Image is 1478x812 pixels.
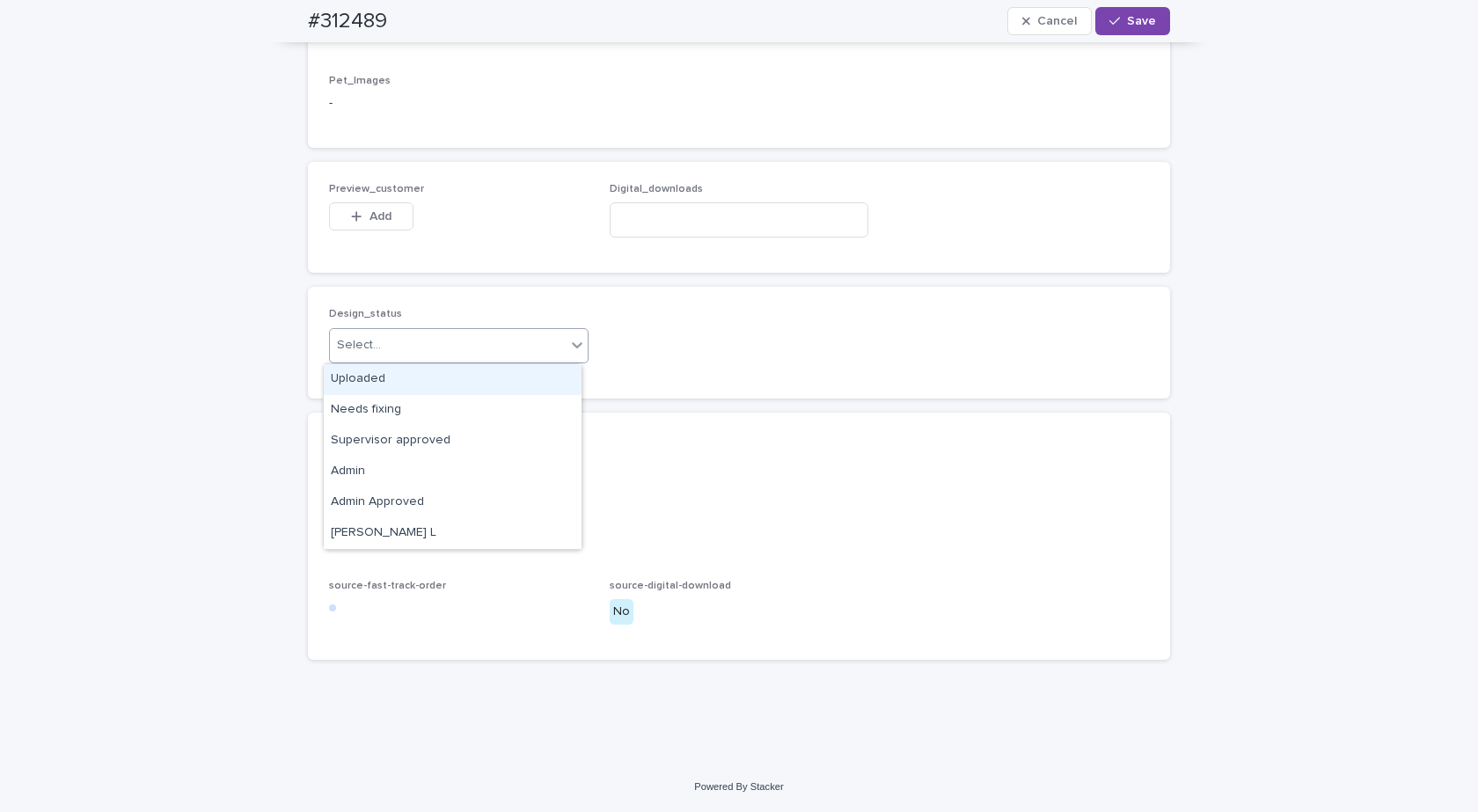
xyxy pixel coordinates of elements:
p: - [329,94,1149,113]
p: - [329,526,1149,545]
span: source-digital-download [610,581,731,591]
div: Needs fixing [324,395,582,426]
span: Save [1127,15,1156,27]
span: Pet_Images [329,76,391,86]
div: Admin Approved [324,487,582,518]
div: Ritch L [324,518,582,549]
div: Select... [337,336,381,355]
span: Digital_downloads [610,184,703,194]
span: Cancel [1037,15,1077,27]
div: Uploaded [324,364,582,395]
span: source-fast-track-order [329,581,446,591]
span: Design_status [329,309,402,319]
span: Add [369,210,391,223]
span: Preview_customer [329,184,424,194]
div: Admin [324,457,582,487]
a: Powered By Stacker [694,781,783,792]
button: Save [1095,7,1170,35]
p: - [329,453,1149,472]
div: No [610,599,633,625]
button: Cancel [1007,7,1092,35]
button: Add [329,202,413,230]
div: Supervisor approved [324,426,582,457]
h2: #312489 [308,9,387,34]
